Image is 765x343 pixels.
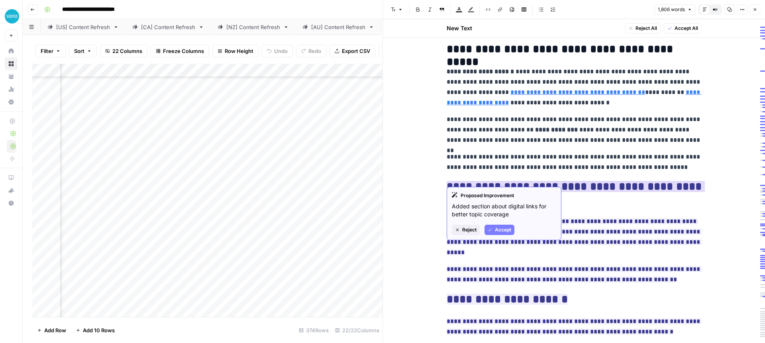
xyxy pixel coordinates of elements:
[32,324,71,337] button: Add Row
[675,25,698,32] span: Accept All
[495,226,511,233] span: Accept
[452,225,480,235] button: Reject
[5,83,18,96] a: Usage
[212,45,259,57] button: Row Height
[636,25,657,32] span: Reject All
[5,171,18,184] a: AirOps Academy
[658,6,685,13] span: 1,806 words
[296,19,381,35] a: [AU] Content Refresh
[100,45,147,57] button: 22 Columns
[71,324,120,337] button: Add 10 Rows
[112,47,142,55] span: 22 Columns
[5,96,18,108] a: Settings
[5,184,17,196] div: What's new?
[41,19,126,35] a: [US] Content Refresh
[69,45,97,57] button: Sort
[262,45,293,57] button: Undo
[274,47,288,55] span: Undo
[342,47,370,55] span: Export CSV
[484,225,514,235] button: Accept
[44,326,66,334] span: Add Row
[141,23,195,31] div: [CA] Content Refresh
[625,23,661,33] button: Reject All
[163,47,204,55] span: Freeze Columns
[332,324,382,337] div: 22/22 Columns
[330,45,375,57] button: Export CSV
[311,23,365,31] div: [AU] Content Refresh
[83,326,115,334] span: Add 10 Rows
[5,9,19,24] img: XeroOps Logo
[225,47,253,55] span: Row Height
[126,19,211,35] a: [CA] Content Refresh
[5,184,18,197] button: What's new?
[5,57,18,70] a: Browse
[462,226,477,233] span: Reject
[5,70,18,83] a: Your Data
[447,24,472,32] h2: New Text
[452,192,556,199] div: Proposed Improvement
[41,47,53,55] span: Filter
[654,4,696,15] button: 1,806 words
[5,197,18,210] button: Help + Support
[151,45,209,57] button: Freeze Columns
[452,202,556,218] p: Added section about digital links for better topic coverage
[5,45,18,57] a: Home
[226,23,280,31] div: [NZ] Content Refresh
[211,19,296,35] a: [NZ] Content Refresh
[56,23,110,31] div: [US] Content Refresh
[5,6,18,26] button: Workspace: XeroOps
[74,47,84,55] span: Sort
[664,23,702,33] button: Accept All
[308,47,321,55] span: Redo
[35,45,66,57] button: Filter
[296,45,326,57] button: Redo
[296,324,332,337] div: 374 Rows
